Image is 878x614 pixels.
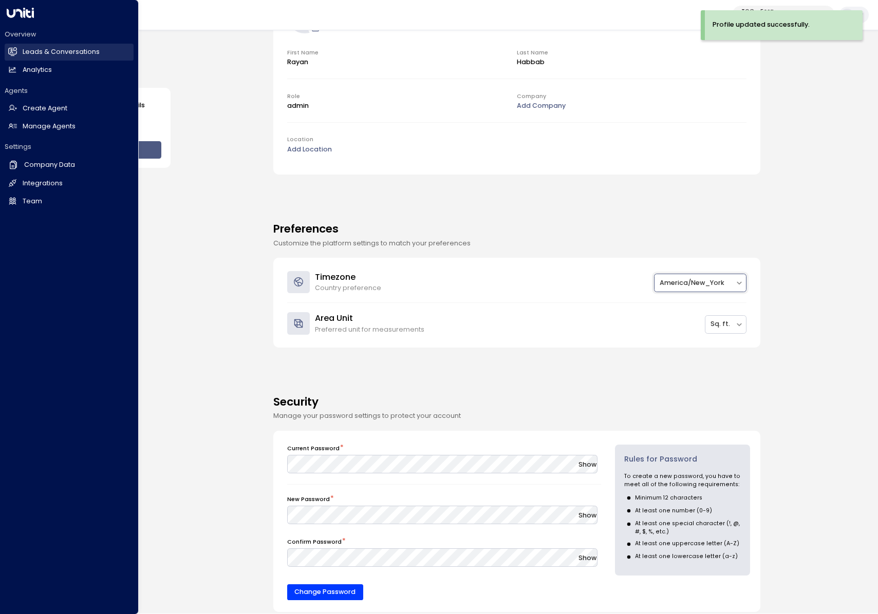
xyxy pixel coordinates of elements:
h2: Create Agent [23,104,67,113]
h2: Team [23,197,42,206]
span: Add Location [287,145,332,153]
p: Habbab [517,57,746,67]
a: Company Data [5,156,134,174]
p: Preferred unit for measurements [315,325,424,335]
h4: Security [273,394,760,410]
p: Country preference [315,283,381,293]
p: TOG - Fora [741,8,815,14]
a: Manage Agents [5,118,134,135]
h4: Preferences [273,221,760,237]
p: admin [287,101,517,111]
div: Profile updated successfully. [713,20,810,30]
h2: Overview [5,30,134,39]
h2: Analytics [23,65,52,75]
button: TOG - Fora24bbb2f3-cf28-4415-a26f-20e170838bf4 [732,6,835,25]
label: Company [517,92,546,100]
button: Show [578,460,596,471]
h3: Area Unit [315,312,424,324]
label: Current Password [287,445,340,453]
a: Analytics [5,62,134,79]
p: At least one lowercase letter (a-z) [635,552,738,561]
button: Change Password [287,584,363,601]
a: Create Agent [5,100,134,117]
h2: Manage Agents [23,122,76,131]
p: At least one special character (!, @, #, $, %, etc.) [635,520,741,536]
span: Show [578,460,596,469]
label: New Password [287,495,330,504]
span: Customize the platform settings to match your preferences [273,239,471,247]
label: First Name [287,49,319,56]
h3: Timezone [315,271,381,283]
h2: Integrations [23,179,63,188]
h2: Leads & Conversations [23,47,100,57]
span: Add Company [517,101,566,110]
p: Minimum 12 characters [635,494,702,502]
label: Location [287,136,313,143]
span: Show [578,511,596,520]
a: Integrations [5,175,134,192]
a: Leads & Conversations [5,44,134,61]
button: Show [578,511,596,522]
h2: Settings [5,142,134,151]
label: Last Name [517,49,548,56]
p: To create a new password, you have to meet all of the following requirements: [624,472,741,489]
p: At least one number (0-9) [635,507,712,515]
h2: Agents [5,86,134,95]
span: Manage your password settings to protect your account [273,411,461,420]
h1: Rules for Password [624,454,741,465]
button: Show [578,553,596,564]
span: Show [578,553,596,562]
div: Sq. ft. [711,319,730,329]
a: Team [5,193,134,210]
p: Rayan [287,57,517,67]
p: At least one uppercase letter (A-Z) [635,540,739,548]
label: Confirm Password [287,538,342,546]
label: Role [287,92,300,100]
h2: Company Data [24,160,75,170]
